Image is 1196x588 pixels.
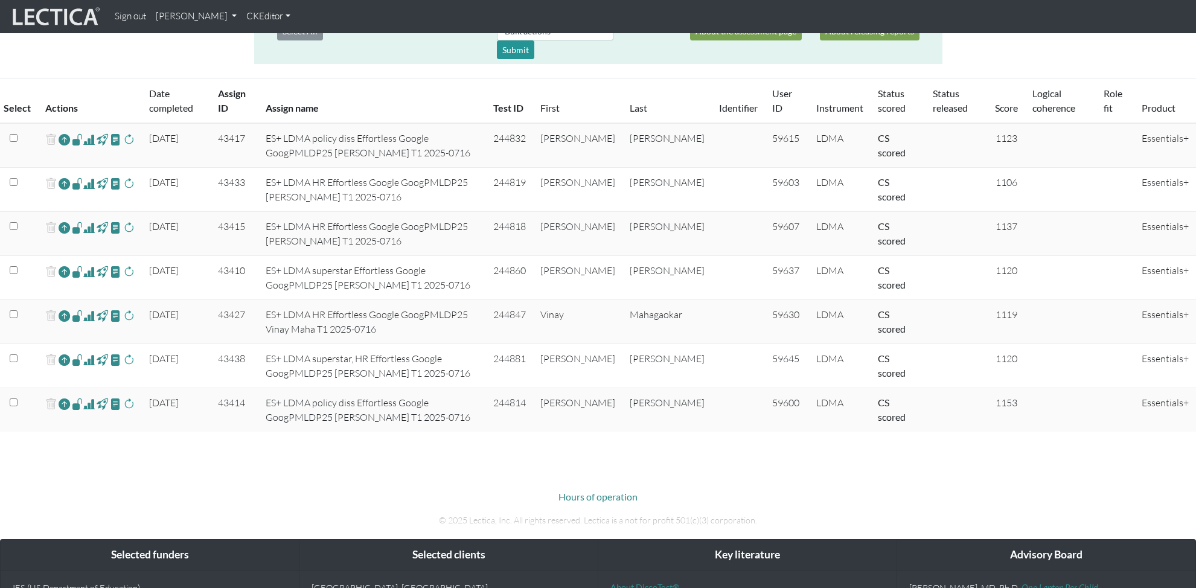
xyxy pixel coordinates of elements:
[258,300,486,344] td: ES+ LDMA HR Effortless Google GoogPMLDP25 Vinay Maha T1 2025-0716
[1134,344,1196,388] td: Essentials+
[897,540,1195,570] div: Advisory Board
[142,388,211,432] td: [DATE]
[45,263,57,281] span: delete
[142,256,211,300] td: [DATE]
[97,176,108,190] span: view
[878,353,906,379] a: Completed = assessment has been completed; CS scored = assessment has been CLAS scored; LS scored...
[142,212,211,256] td: [DATE]
[765,344,809,388] td: 59645
[258,388,486,432] td: ES+ LDMA policy diss Effortless Google GoogPMLDP25 [PERSON_NAME] T1 2025-0716
[123,353,135,367] span: rescore
[211,79,258,124] th: Assign ID
[486,168,533,212] td: 244819
[497,40,534,59] div: Submit
[59,175,70,193] a: Reopen
[83,132,95,147] span: Analyst score
[809,344,871,388] td: LDMA
[878,308,906,334] a: Completed = assessment has been completed; CS scored = assessment has been CLAS scored; LS scored...
[59,219,70,237] a: Reopen
[149,88,193,113] a: Date completed
[110,5,151,28] a: Sign out
[110,176,121,190] span: view
[996,176,1017,188] span: 1106
[97,397,108,411] span: view
[123,308,135,323] span: rescore
[533,344,622,388] td: [PERSON_NAME]
[772,88,792,113] a: User ID
[533,212,622,256] td: [PERSON_NAME]
[933,88,968,113] a: Status released
[622,344,712,388] td: [PERSON_NAME]
[72,397,83,411] span: view
[540,102,560,113] a: First
[72,176,83,190] span: view
[816,102,863,113] a: Instrument
[486,256,533,300] td: 244860
[1032,88,1075,113] a: Logical coherence
[486,123,533,168] td: 244832
[83,264,95,279] span: Analyst score
[878,176,906,202] a: Completed = assessment has been completed; CS scored = assessment has been CLAS scored; LS scored...
[59,263,70,281] a: Reopen
[83,176,95,191] span: Analyst score
[630,102,647,113] a: Last
[83,353,95,367] span: Analyst score
[110,220,121,234] span: view
[1134,123,1196,168] td: Essentials+
[878,264,906,290] a: Completed = assessment has been completed; CS scored = assessment has been CLAS scored; LS scored...
[97,220,108,234] span: view
[878,88,906,113] a: Status scored
[97,308,108,322] span: view
[486,388,533,432] td: 244814
[123,176,135,191] span: rescore
[151,5,241,28] a: [PERSON_NAME]
[533,168,622,212] td: [PERSON_NAME]
[258,168,486,212] td: ES+ LDMA HR Effortless Google GoogPMLDP25 [PERSON_NAME] T1 2025-0716
[878,397,906,423] a: Completed = assessment has been completed; CS scored = assessment has been CLAS scored; LS scored...
[45,395,57,413] span: delete
[211,344,258,388] td: 43438
[110,308,121,322] span: view
[558,491,638,502] a: Hours of operation
[211,300,258,344] td: 43427
[110,264,121,278] span: view
[211,123,258,168] td: 43417
[211,256,258,300] td: 43410
[719,102,758,113] a: Identifier
[765,123,809,168] td: 59615
[622,212,712,256] td: [PERSON_NAME]
[1134,388,1196,432] td: Essentials+
[622,388,712,432] td: [PERSON_NAME]
[123,132,135,147] span: rescore
[263,514,933,527] p: © 2025 Lectica, Inc. All rights reserved. Lectica is a not for profit 501(c)(3) corporation.
[59,131,70,149] a: Reopen
[486,212,533,256] td: 244818
[622,256,712,300] td: [PERSON_NAME]
[45,131,57,149] span: delete
[622,123,712,168] td: [PERSON_NAME]
[809,256,871,300] td: LDMA
[996,308,1017,321] span: 1119
[110,397,121,411] span: view
[59,351,70,369] a: Reopen
[996,132,1017,144] span: 1123
[110,132,121,146] span: view
[533,256,622,300] td: [PERSON_NAME]
[97,264,108,278] span: view
[1104,88,1122,113] a: Role fit
[533,300,622,344] td: Vinay
[299,540,598,570] div: Selected clients
[123,264,135,279] span: rescore
[211,388,258,432] td: 43414
[878,132,906,158] a: Completed = assessment has been completed; CS scored = assessment has been CLAS scored; LS scored...
[211,168,258,212] td: 43433
[809,388,871,432] td: LDMA
[110,353,121,366] span: view
[622,168,712,212] td: [PERSON_NAME]
[45,219,57,237] span: delete
[622,300,712,344] td: Mahagaokar
[123,397,135,411] span: rescore
[72,132,83,146] span: view
[809,168,871,212] td: LDMA
[765,388,809,432] td: 59600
